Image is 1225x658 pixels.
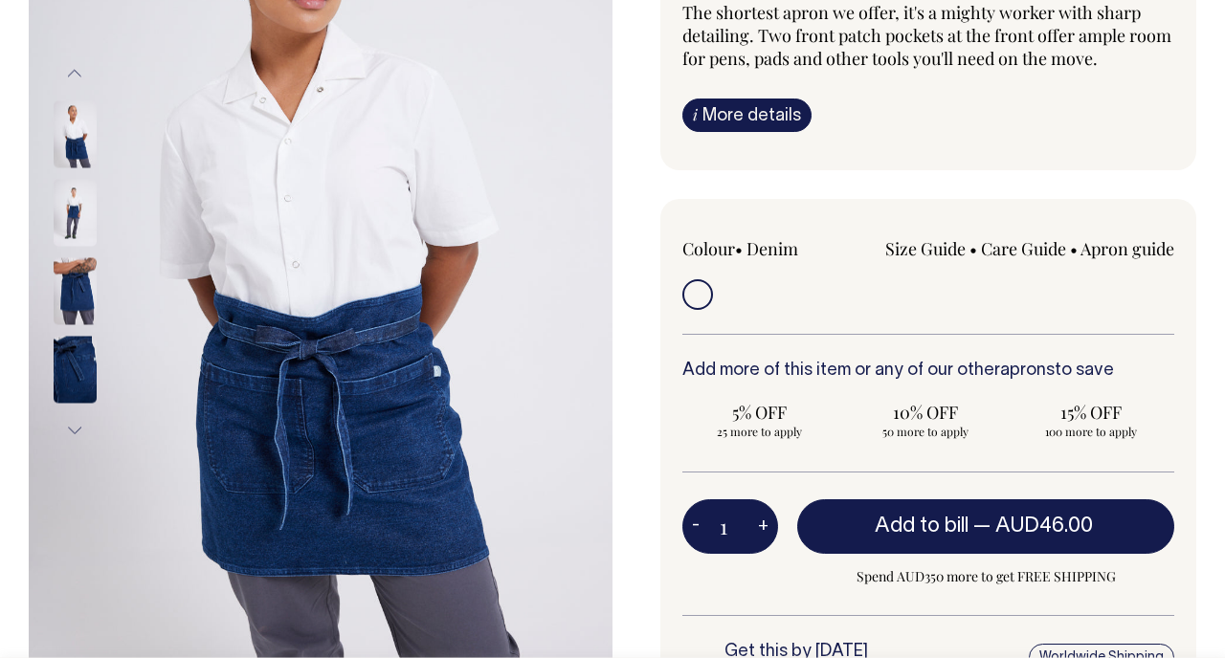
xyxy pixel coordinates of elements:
span: • [969,237,977,260]
img: denim [54,100,97,167]
div: Colour [682,237,880,260]
span: 100 more to apply [1024,424,1159,439]
span: AUD46.00 [995,516,1093,536]
a: aprons [1000,362,1055,379]
span: 5% OFF [692,401,827,424]
label: Denim [746,237,798,260]
span: i [693,104,698,124]
span: 15% OFF [1024,401,1159,424]
button: Next [60,408,89,451]
input: 10% OFF 50 more to apply [848,395,1002,445]
span: 50 more to apply [857,424,992,439]
img: denim [54,257,97,324]
span: Spend AUD350 more to get FREE SHIPPING [797,565,1174,588]
a: Apron guide [1080,237,1174,260]
button: + [748,508,778,546]
span: • [1070,237,1078,260]
button: - [682,508,709,546]
span: — [973,516,1098,536]
a: iMore details [682,99,812,132]
span: Add to bill [875,516,969,536]
img: denim [54,336,97,403]
input: 5% OFF 25 more to apply [682,395,836,445]
button: Add to bill —AUD46.00 [797,499,1174,553]
button: Previous [60,53,89,96]
span: 25 more to apply [692,424,827,439]
a: Size Guide [885,237,966,260]
span: • [735,237,743,260]
span: 10% OFF [857,401,992,424]
h6: Add more of this item or any of our other to save [682,362,1174,381]
input: 15% OFF 100 more to apply [1014,395,1169,445]
a: Care Guide [981,237,1066,260]
img: denim [54,179,97,246]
